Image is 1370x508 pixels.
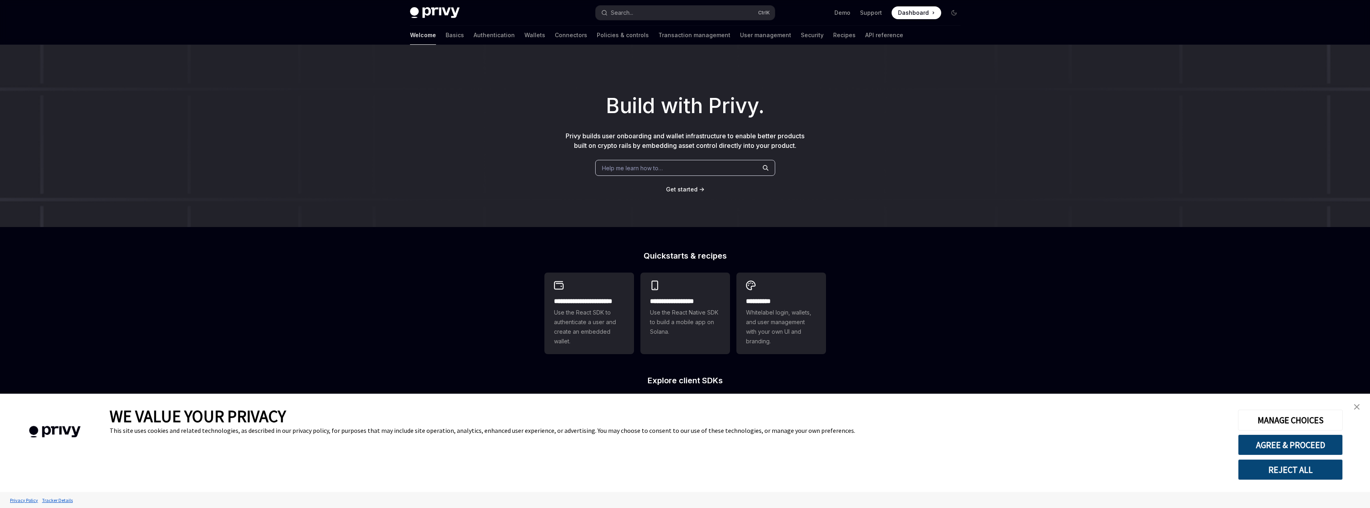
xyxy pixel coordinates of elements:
div: This site uses cookies and related technologies, as described in our privacy policy, for purposes... [110,426,1226,434]
h2: Explore client SDKs [544,377,826,384]
a: Wallets [524,26,545,45]
a: Support [860,9,882,17]
span: Dashboard [898,9,929,17]
a: Policies & controls [597,26,649,45]
button: REJECT ALL [1238,459,1343,480]
span: Ctrl K [758,10,770,16]
span: Whitelabel login, wallets, and user management with your own UI and branding. [746,308,816,346]
img: dark logo [410,7,460,18]
a: API reference [865,26,903,45]
a: Transaction management [658,26,730,45]
span: WE VALUE YOUR PRIVACY [110,406,286,426]
a: Basics [446,26,464,45]
button: AGREE & PROCEED [1238,434,1343,455]
a: close banner [1349,399,1365,415]
img: close banner [1354,404,1360,410]
a: Welcome [410,26,436,45]
span: Help me learn how to… [602,164,663,172]
span: Use the React Native SDK to build a mobile app on Solana. [650,308,720,337]
a: Tracker Details [40,493,75,507]
a: Privacy Policy [8,493,40,507]
h2: Quickstarts & recipes [544,252,826,260]
a: Connectors [555,26,587,45]
img: company logo [12,414,98,449]
h1: Build with Privy. [13,90,1357,122]
span: Use the React SDK to authenticate a user and create an embedded wallet. [554,308,624,346]
button: MANAGE CHOICES [1238,410,1343,430]
a: Demo [834,9,850,17]
a: **** *****Whitelabel login, wallets, and user management with your own UI and branding. [736,273,826,354]
a: Authentication [474,26,515,45]
button: Search...CtrlK [596,6,775,20]
a: Recipes [833,26,856,45]
a: Get started [666,185,698,193]
span: Privy builds user onboarding and wallet infrastructure to enable better products built on crypto ... [566,132,804,149]
span: Get started [666,186,698,193]
div: Search... [611,8,633,18]
a: Security [801,26,824,45]
a: Dashboard [892,6,941,19]
a: **** **** **** ***Use the React Native SDK to build a mobile app on Solana. [640,273,730,354]
a: User management [740,26,791,45]
button: Toggle dark mode [948,6,960,19]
